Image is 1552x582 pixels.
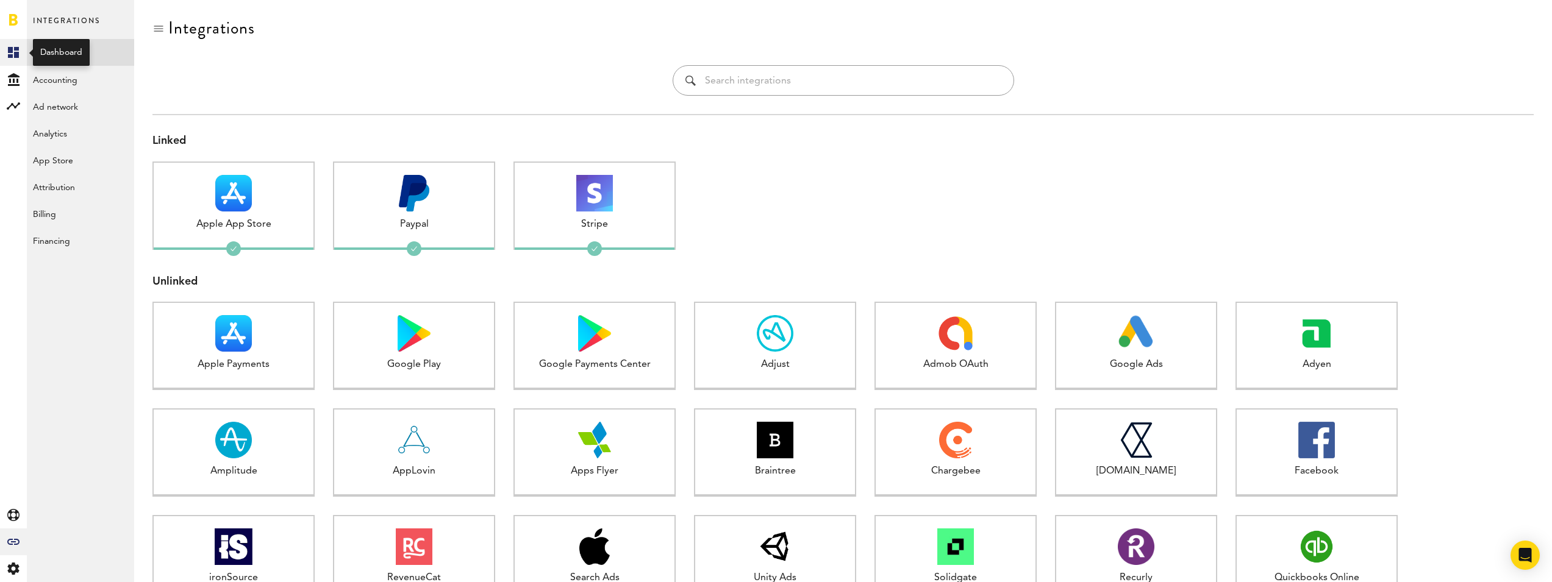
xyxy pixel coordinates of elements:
[27,119,134,146] a: Analytics
[152,274,1534,290] div: Unlinked
[939,422,971,458] img: Chargebee
[1118,315,1154,352] img: Google Ads
[27,66,134,93] a: Accounting
[576,175,613,211] img: Stripe
[396,175,432,211] img: Paypal
[1298,422,1335,458] img: Facebook
[876,464,1035,478] div: Chargebee
[1237,358,1396,372] div: Adyen
[695,464,855,478] div: Braintree
[27,39,134,66] a: All
[152,133,1534,149] div: Linked
[33,13,100,39] span: Integrations
[515,464,674,478] div: Apps Flyer
[168,18,255,38] div: Integrations
[215,175,252,211] img: Apple App Store
[757,528,793,565] img: Unity Ads
[576,422,613,458] img: Apps Flyer
[1118,528,1154,565] img: Recurly
[515,218,674,232] div: Stripe
[26,9,70,20] span: Support
[937,315,974,352] img: Admob OAuth
[40,46,82,59] div: Dashboard
[215,422,252,458] img: Amplitude
[579,528,610,565] img: Search Ads
[27,200,134,227] a: Billing
[27,227,134,254] a: Financing
[705,66,1001,95] input: Search integrations
[334,358,494,372] div: Google Play
[876,358,1035,372] div: Admob OAuth
[398,315,431,352] img: Google Play
[154,218,313,232] div: Apple App Store
[1298,315,1335,352] img: Adyen
[215,315,252,352] img: Apple Payments
[695,358,855,372] div: Adjust
[1298,528,1335,565] img: Quickbooks Online
[396,422,432,458] img: AppLovin
[27,173,134,200] a: Attribution
[1056,464,1216,478] div: [DOMAIN_NAME]
[396,528,432,565] img: RevenueCat
[154,464,313,478] div: Amplitude
[1056,358,1216,372] div: Google Ads
[757,422,793,458] img: Braintree
[215,528,252,565] img: ironSource
[27,93,134,119] a: Ad network
[757,315,793,352] img: Adjust
[334,464,494,478] div: AppLovin
[1511,541,1540,570] div: Open Intercom Messenger
[334,218,494,232] div: Paypal
[578,315,611,352] img: Google Payments Center
[154,358,313,372] div: Apple Payments
[27,146,134,173] a: App Store
[1120,422,1152,458] img: Checkout.com
[937,528,974,565] img: Solidgate
[1237,464,1396,478] div: Facebook
[515,358,674,372] div: Google Payments Center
